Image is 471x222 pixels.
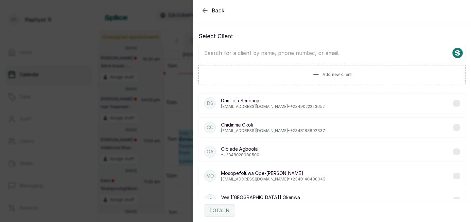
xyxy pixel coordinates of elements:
[206,173,214,179] p: MO
[221,97,325,104] p: Damilola Senbanjo
[199,32,465,41] p: Select Client
[207,124,214,131] p: CO
[221,194,300,201] p: Vee [[GEOGRAPHIC_DATA]] Okenwa
[221,128,325,133] p: [EMAIL_ADDRESS][DOMAIN_NAME] • +234 8183892337
[201,7,225,14] button: Back
[221,104,325,109] p: [EMAIL_ADDRESS][DOMAIN_NAME] • +234 9022223652
[221,122,325,128] p: Chidinma Okoli
[221,152,259,158] p: • +234 8028980500
[221,177,325,182] p: [EMAIL_ADDRESS][DOMAIN_NAME] • +234 8140430043
[221,146,259,152] p: Ololade Agboola
[323,72,352,77] span: Add new client
[209,207,230,214] p: TOTAL: ₦
[212,7,225,14] span: Back
[207,100,213,107] p: DS
[199,65,465,84] button: Add new client
[207,148,214,155] p: OA
[221,170,325,177] p: Mosopefoluwa Ope-[PERSON_NAME]
[199,45,465,61] input: Search for a client by name, phone number, or email.
[208,197,213,203] p: V[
